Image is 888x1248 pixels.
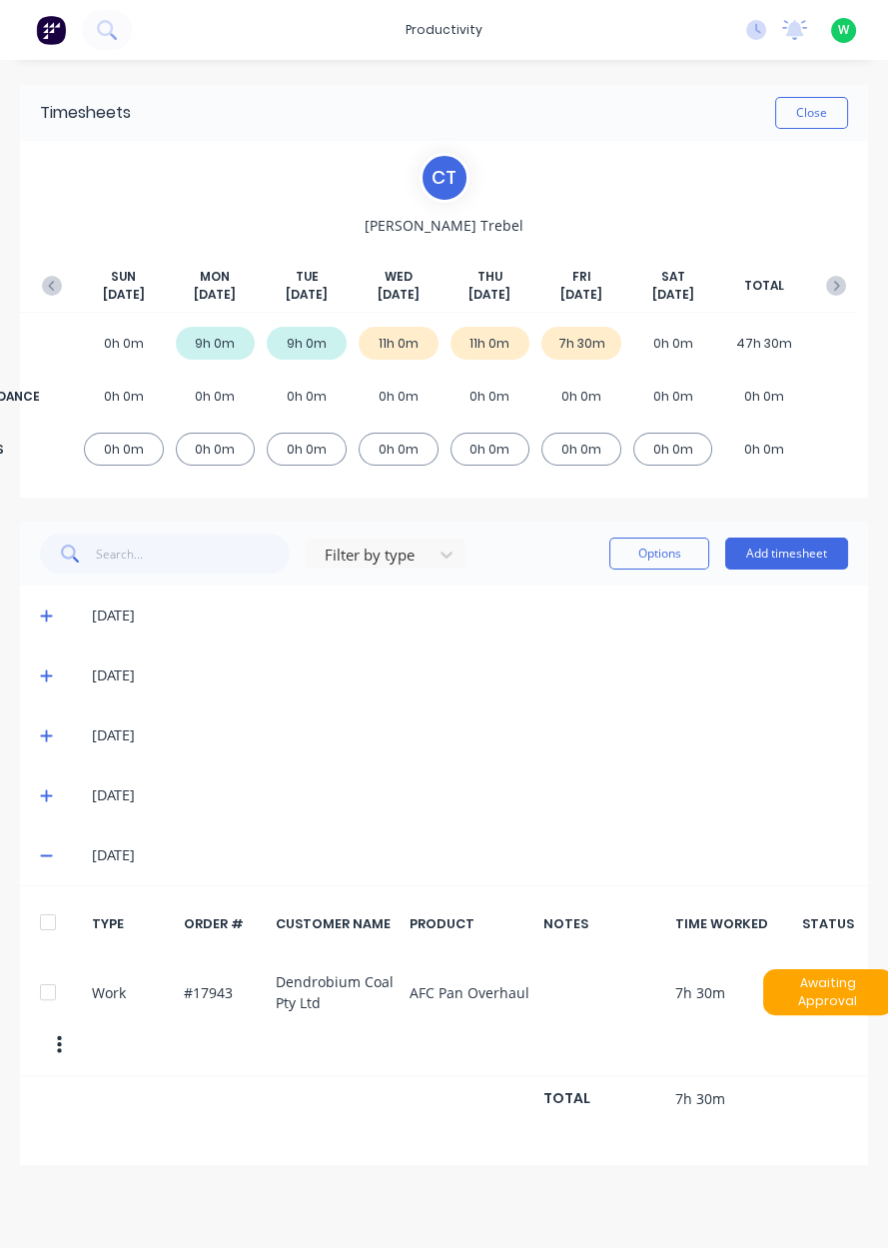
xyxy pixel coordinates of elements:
div: 0h 0m [84,433,164,466]
div: C T [420,153,469,203]
span: [DATE] [468,286,510,304]
div: 0h 0m [541,380,621,413]
div: 0h 0m [176,380,256,413]
span: TUE [296,268,319,286]
div: [DATE] [92,784,848,806]
div: 0h 0m [359,380,439,413]
span: THU [477,268,502,286]
div: 47h 30m [724,327,804,360]
div: [DATE] [92,605,848,626]
div: 0h 0m [633,380,713,413]
div: 0h 0m [541,433,621,466]
div: 0h 0m [84,380,164,413]
div: 0h 0m [359,433,439,466]
div: [DATE] [92,724,848,746]
div: 0h 0m [267,380,347,413]
div: 9h 0m [176,327,256,360]
div: 0h 0m [724,380,804,413]
span: FRI [571,268,590,286]
div: 0h 0m [633,327,713,360]
div: TIME WORKED [675,914,796,933]
div: 0h 0m [724,433,804,466]
div: 0h 0m [267,433,347,466]
span: [PERSON_NAME] Trebel [365,215,523,236]
span: SAT [661,268,685,286]
span: MON [200,268,230,286]
span: [DATE] [378,286,420,304]
input: Search... [96,534,291,574]
span: WED [385,268,413,286]
div: 11h 0m [450,327,530,360]
div: [DATE] [92,664,848,686]
button: Options [609,538,709,570]
span: [DATE] [560,286,602,304]
div: 7h 30m [541,327,621,360]
div: ORDER # [184,914,265,933]
div: 0h 0m [633,433,713,466]
div: [DATE] [92,844,848,866]
span: SUN [111,268,136,286]
span: [DATE] [286,286,328,304]
div: PRODUCT [410,914,532,933]
div: Timesheets [40,101,131,125]
span: W [838,21,849,39]
div: 0h 0m [450,380,530,413]
div: CUSTOMER NAME [276,914,399,933]
div: 0h 0m [176,433,256,466]
div: STATUS [808,914,848,933]
div: 0h 0m [84,327,164,360]
button: Close [775,97,848,129]
div: 9h 0m [267,327,347,360]
div: 11h 0m [359,327,439,360]
div: NOTES [543,914,664,933]
div: 0h 0m [450,433,530,466]
button: Add timesheet [725,538,848,570]
div: TYPE [92,914,173,933]
span: [DATE] [194,286,236,304]
span: [DATE] [652,286,694,304]
img: Factory [36,15,66,45]
span: TOTAL [744,277,784,295]
span: [DATE] [103,286,145,304]
div: productivity [396,15,492,45]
